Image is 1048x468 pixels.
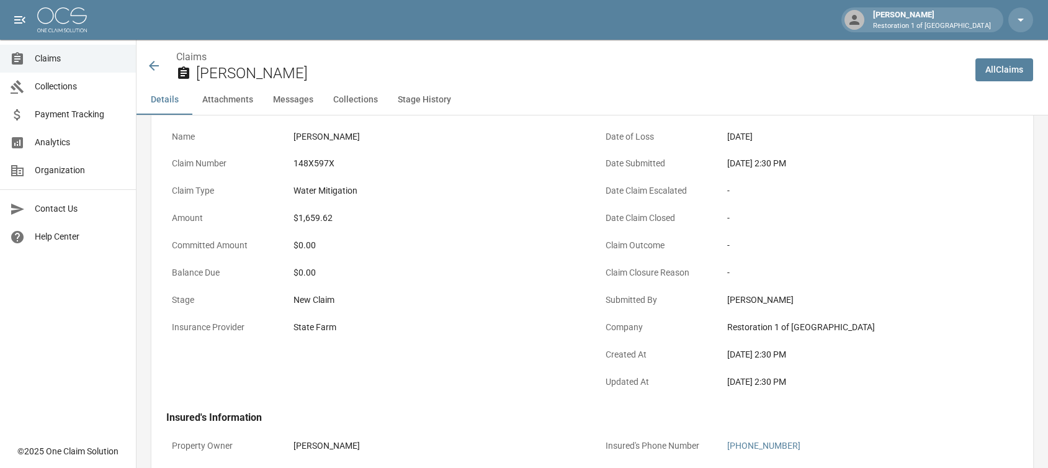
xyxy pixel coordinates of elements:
[293,157,334,170] div: 148X597X
[293,239,580,252] div: $0.00
[388,85,461,115] button: Stage History
[600,179,712,203] p: Date Claim Escalated
[37,7,87,32] img: ocs-logo-white-transparent.png
[35,202,126,215] span: Contact Us
[166,206,278,230] p: Amount
[293,184,357,197] div: Water Mitigation
[263,85,323,115] button: Messages
[166,151,278,176] p: Claim Number
[293,321,336,334] div: State Farm
[166,233,278,258] p: Committed Amount
[35,136,126,149] span: Analytics
[293,130,360,143] div: [PERSON_NAME]
[166,125,278,149] p: Name
[192,85,263,115] button: Attachments
[727,239,1013,252] div: -
[600,206,712,230] p: Date Claim Closed
[727,321,1013,334] div: Restoration 1 of [GEOGRAPHIC_DATA]
[727,441,800,451] a: [PHONE_NUMBER]
[166,434,278,458] p: Property Owner
[727,130,753,143] div: [DATE]
[293,439,360,452] div: [PERSON_NAME]
[600,233,712,258] p: Claim Outcome
[600,434,712,458] p: Insured's Phone Number
[868,9,996,31] div: [PERSON_NAME]
[166,261,278,285] p: Balance Due
[975,58,1033,81] a: AllClaims
[176,51,207,63] a: Claims
[17,445,119,457] div: © 2025 One Claim Solution
[600,343,712,367] p: Created At
[166,288,278,312] p: Stage
[137,85,1048,115] div: anchor tabs
[600,125,712,149] p: Date of Loss
[176,50,965,65] nav: breadcrumb
[293,212,333,225] div: $1,659.62
[600,288,712,312] p: Submitted By
[35,108,126,121] span: Payment Tracking
[600,151,712,176] p: Date Submitted
[137,85,192,115] button: Details
[727,184,1013,197] div: -
[727,157,1013,170] div: [DATE] 2:30 PM
[196,65,965,83] h2: [PERSON_NAME]
[600,261,712,285] p: Claim Closure Reason
[35,80,126,93] span: Collections
[727,376,1013,389] div: [DATE] 2:30 PM
[35,230,126,243] span: Help Center
[323,85,388,115] button: Collections
[600,315,712,340] p: Company
[727,294,1013,307] div: [PERSON_NAME]
[35,164,126,177] span: Organization
[873,21,991,32] p: Restoration 1 of [GEOGRAPHIC_DATA]
[293,266,580,279] div: $0.00
[166,179,278,203] p: Claim Type
[600,370,712,394] p: Updated At
[35,52,126,65] span: Claims
[727,348,1013,361] div: [DATE] 2:30 PM
[166,315,278,340] p: Insurance Provider
[727,212,1013,225] div: -
[166,412,1018,424] h4: Insured's Information
[727,266,1013,279] div: -
[7,7,32,32] button: open drawer
[293,294,580,307] div: New Claim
